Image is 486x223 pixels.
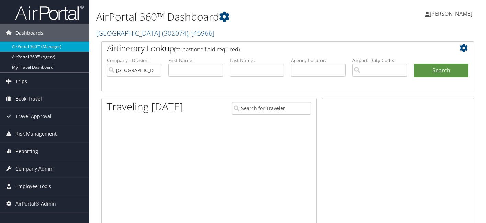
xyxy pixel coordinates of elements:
h1: AirPortal 360™ Dashboard [96,10,351,24]
button: Search [414,64,468,78]
span: Travel Approval [15,108,52,125]
a: [PERSON_NAME] [425,3,479,24]
a: [GEOGRAPHIC_DATA] [96,28,214,38]
span: Dashboards [15,24,43,42]
span: [PERSON_NAME] [430,10,472,17]
label: Last Name: [230,57,284,64]
label: Airport - City Code: [352,57,407,64]
label: Company - Division: [107,57,161,64]
span: AirPortal® Admin [15,195,56,212]
span: , [ 45966 ] [188,28,214,38]
span: Employee Tools [15,178,51,195]
h2: Airtinerary Lookup [107,43,438,54]
span: Company Admin [15,160,54,177]
h1: Traveling [DATE] [107,99,183,114]
span: Trips [15,73,27,90]
span: Reporting [15,143,38,160]
input: Search for Traveler [232,102,311,115]
span: (at least one field required) [174,46,240,53]
label: Agency Locator: [291,57,346,64]
span: ( 302074 ) [162,28,188,38]
label: First Name: [168,57,223,64]
span: Book Travel [15,90,42,107]
span: Risk Management [15,125,57,142]
img: airportal-logo.png [15,4,84,21]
